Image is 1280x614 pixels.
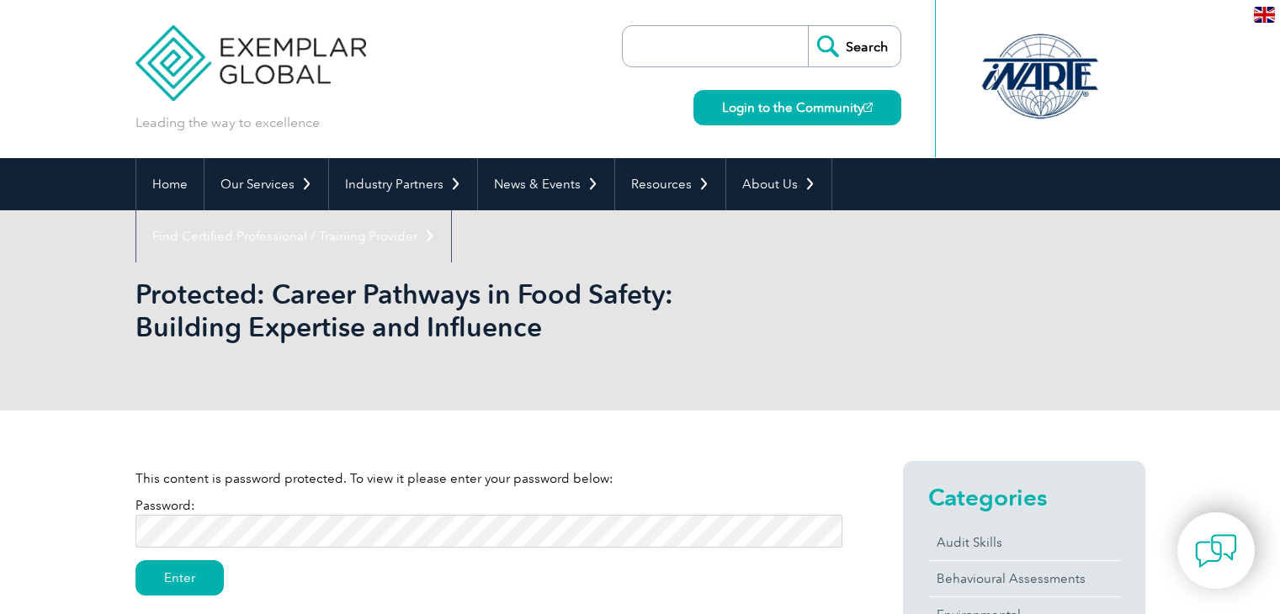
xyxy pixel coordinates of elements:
a: Find Certified Professional / Training Provider [136,210,451,262]
a: Audit Skills [928,525,1120,560]
p: Leading the way to excellence [135,114,320,132]
h2: Categories [928,484,1120,511]
input: Password: [135,515,842,548]
a: Home [136,158,204,210]
a: News & Events [478,158,614,210]
img: contact-chat.png [1195,530,1237,572]
img: open_square.png [863,103,873,112]
a: Our Services [204,158,328,210]
h1: Protected: Career Pathways in Food Safety: Building Expertise and Influence [135,278,782,343]
input: Enter [135,560,224,595]
a: Login to the Community [693,90,901,125]
input: Search [808,26,900,66]
a: Resources [615,158,725,210]
p: This content is password protected. To view it please enter your password below: [135,469,842,488]
a: Industry Partners [329,158,477,210]
a: About Us [726,158,831,210]
a: Behavioural Assessments [928,561,1120,596]
label: Password: [135,498,842,538]
img: en [1254,7,1275,23]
